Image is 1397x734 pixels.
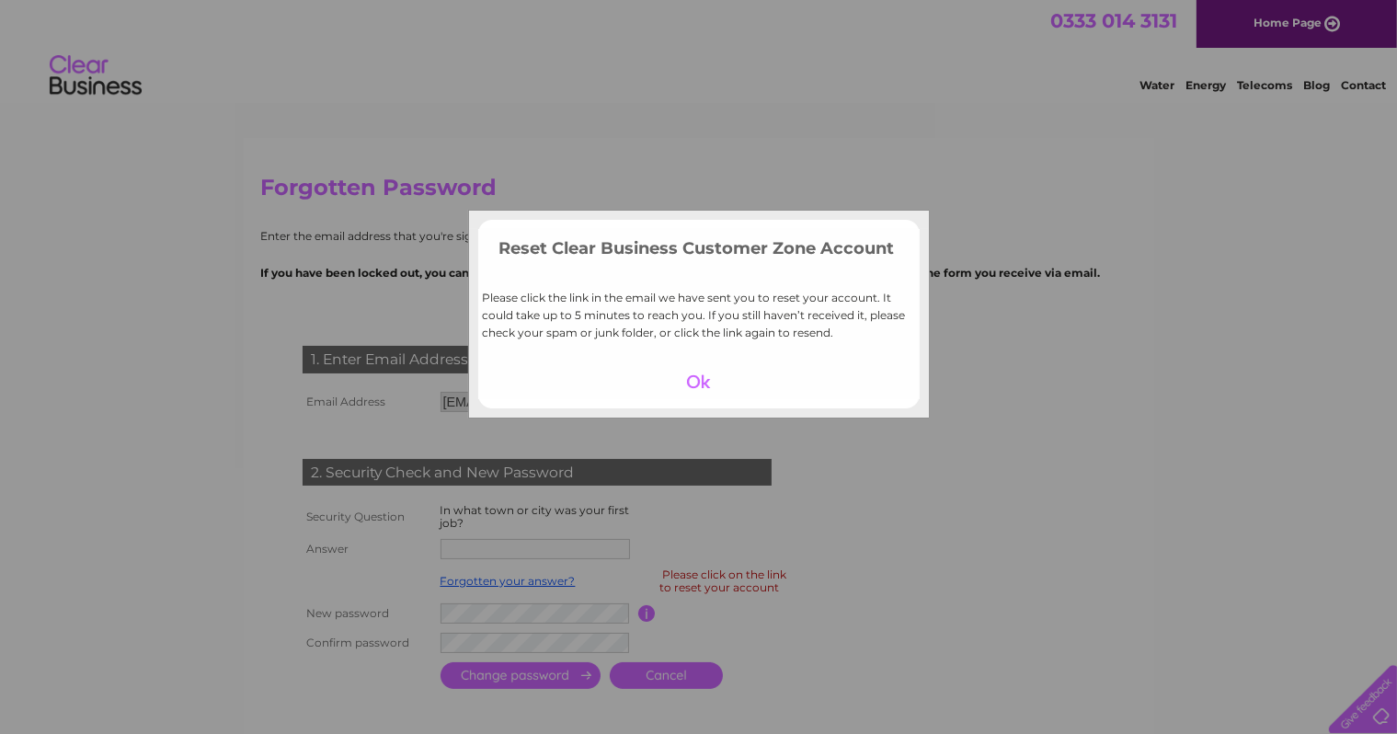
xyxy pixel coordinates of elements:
a: Water [1139,78,1174,92]
h3: Reset Clear Business Customer Zone Account [487,235,910,268]
img: logo.png [49,48,143,104]
a: Contact [1341,78,1386,92]
a: Telecoms [1237,78,1292,92]
a: Blog [1303,78,1330,92]
p: Please click the link in the email we have sent you to reset your account. It could take up to 5 ... [483,289,915,342]
div: Clear Business is a trading name of Verastar Limited (registered in [GEOGRAPHIC_DATA] No. 3667643... [265,10,1134,89]
a: Energy [1185,78,1226,92]
a: 0333 014 3131 [1050,9,1177,32]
